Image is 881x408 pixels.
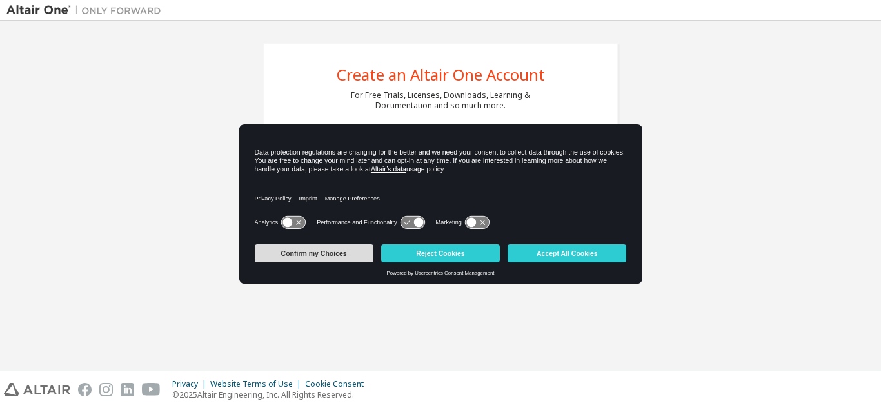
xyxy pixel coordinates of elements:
div: Website Terms of Use [210,379,305,389]
img: Altair One [6,4,168,17]
img: linkedin.svg [121,383,134,396]
div: Create an Altair One Account [337,67,545,83]
img: instagram.svg [99,383,113,396]
img: youtube.svg [142,383,161,396]
div: Cookie Consent [305,379,371,389]
div: For Free Trials, Licenses, Downloads, Learning & Documentation and so much more. [351,90,530,111]
div: Privacy [172,379,210,389]
img: altair_logo.svg [4,383,70,396]
img: facebook.svg [78,383,92,396]
p: © 2025 Altair Engineering, Inc. All Rights Reserved. [172,389,371,400]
